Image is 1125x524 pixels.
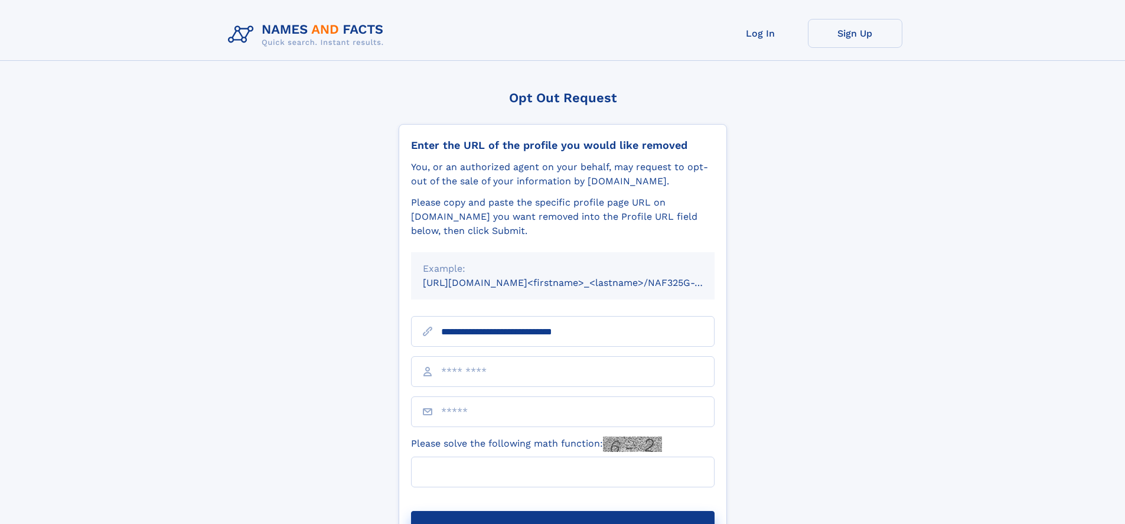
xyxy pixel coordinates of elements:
div: You, or an authorized agent on your behalf, may request to opt-out of the sale of your informatio... [411,160,715,188]
a: Sign Up [808,19,902,48]
div: Opt Out Request [399,90,727,105]
div: Please copy and paste the specific profile page URL on [DOMAIN_NAME] you want removed into the Pr... [411,196,715,238]
div: Example: [423,262,703,276]
div: Enter the URL of the profile you would like removed [411,139,715,152]
small: [URL][DOMAIN_NAME]<firstname>_<lastname>/NAF325G-xxxxxxxx [423,277,737,288]
img: Logo Names and Facts [223,19,393,51]
label: Please solve the following math function: [411,437,662,452]
a: Log In [713,19,808,48]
